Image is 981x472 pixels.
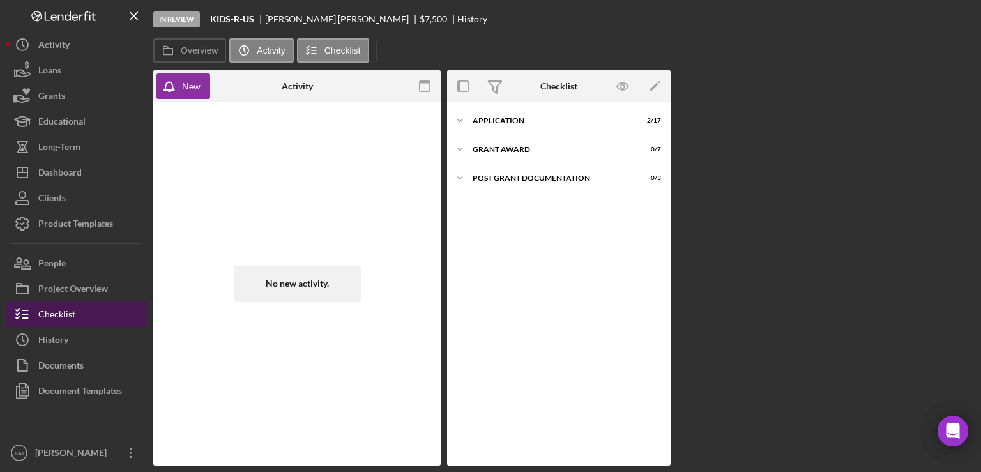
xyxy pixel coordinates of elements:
[257,45,285,56] label: Activity
[6,32,147,57] button: Activity
[638,174,661,182] div: 0 / 3
[420,13,447,24] span: $7,500
[38,276,108,305] div: Project Overview
[38,160,82,188] div: Dashboard
[38,32,70,61] div: Activity
[38,378,122,407] div: Document Templates
[6,83,147,109] button: Grants
[265,14,420,24] div: [PERSON_NAME] [PERSON_NAME]
[6,378,147,404] button: Document Templates
[6,57,147,83] button: Loans
[181,45,218,56] label: Overview
[638,146,661,153] div: 0 / 7
[6,211,147,236] button: Product Templates
[473,146,629,153] div: Grant Award
[234,266,361,301] div: No new activity.
[473,174,629,182] div: Post Grant Documentation
[38,185,66,214] div: Clients
[6,160,147,185] button: Dashboard
[38,57,61,86] div: Loans
[38,327,68,356] div: History
[182,73,201,99] div: New
[38,301,75,330] div: Checklist
[38,211,113,240] div: Product Templates
[210,14,254,24] b: KIDS-R-US
[153,38,226,63] button: Overview
[229,38,293,63] button: Activity
[38,134,80,163] div: Long-Term
[38,83,65,112] div: Grants
[6,109,147,134] button: Educational
[938,416,968,446] div: Open Intercom Messenger
[6,134,147,160] button: Long-Term
[6,185,147,211] button: Clients
[457,14,487,24] div: History
[473,117,629,125] div: Application
[6,276,147,301] button: Project Overview
[282,81,313,91] div: Activity
[638,117,661,125] div: 2 / 17
[6,440,147,466] button: KM[PERSON_NAME]
[38,250,66,279] div: People
[6,353,147,378] button: Documents
[324,45,361,56] label: Checklist
[297,38,369,63] button: Checklist
[38,353,84,381] div: Documents
[15,450,24,457] text: KM
[540,81,577,91] div: Checklist
[32,440,115,469] div: [PERSON_NAME]
[6,327,147,353] button: History
[156,73,210,99] button: New
[38,109,86,137] div: Educational
[153,11,200,27] div: In Review
[6,301,147,327] button: Checklist
[6,250,147,276] button: People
